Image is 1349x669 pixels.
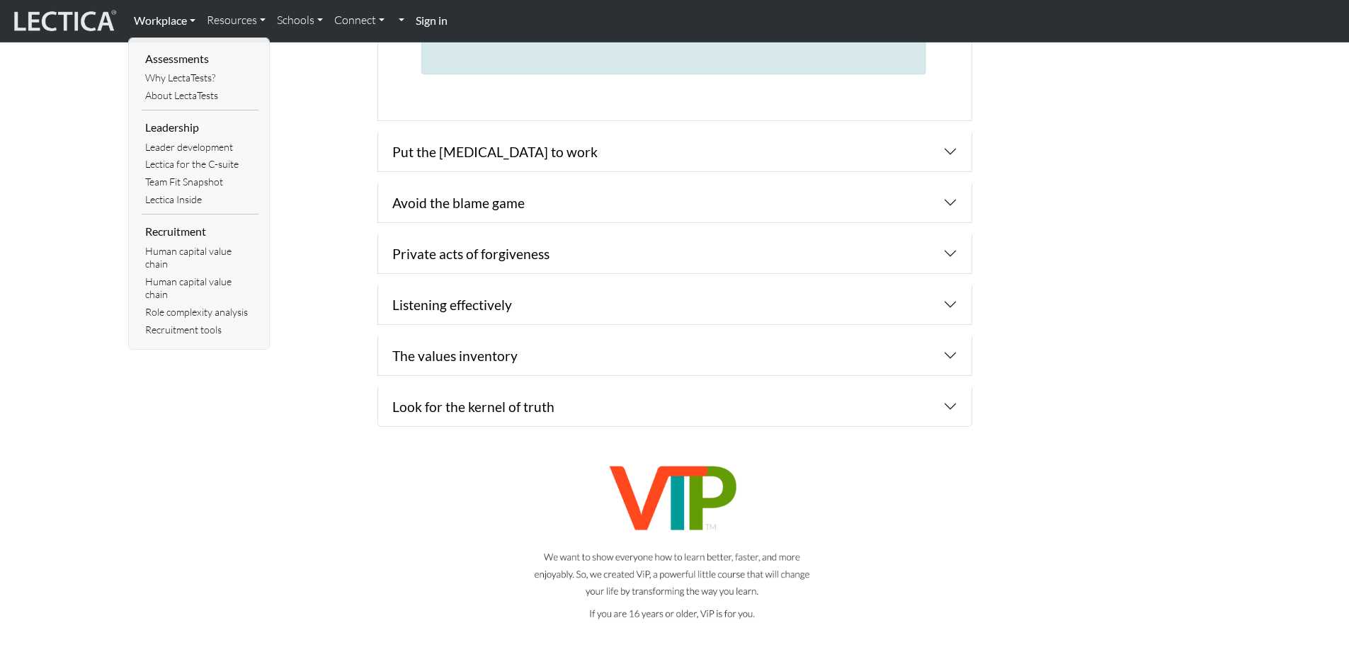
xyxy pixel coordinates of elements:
li: Leadership [142,116,258,139]
a: Role complexity analysis [142,304,258,321]
button: Private acts of forgiveness [378,234,972,273]
a: Why LectaTests? [142,69,258,87]
a: Leader development [142,139,258,156]
button: Listening effectively [378,285,972,324]
button: The values inventory [378,336,972,375]
img: lecticalive [11,8,117,35]
a: About LectaTests [142,87,258,105]
button: Put the [MEDICAL_DATA] to work [378,132,972,171]
a: Resources [201,6,271,35]
a: Human capital value chain [142,243,258,273]
a: Human capital value chain [142,273,258,304]
a: Connect [329,6,390,35]
a: Schools [271,6,329,35]
button: Avoid the blame game [378,183,972,222]
a: Workplace [128,6,201,35]
button: Look for the kernel of truth [378,387,972,426]
a: Team Fit Snapshot [142,173,258,191]
a: Sign in [410,6,453,36]
strong: Sign in [416,13,448,27]
a: Lectica Inside [142,191,258,209]
li: Assessments [142,47,258,70]
a: Lectica for the C-suite [142,156,258,173]
li: Recruitment [142,220,258,243]
a: Recruitment tools [142,321,258,339]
